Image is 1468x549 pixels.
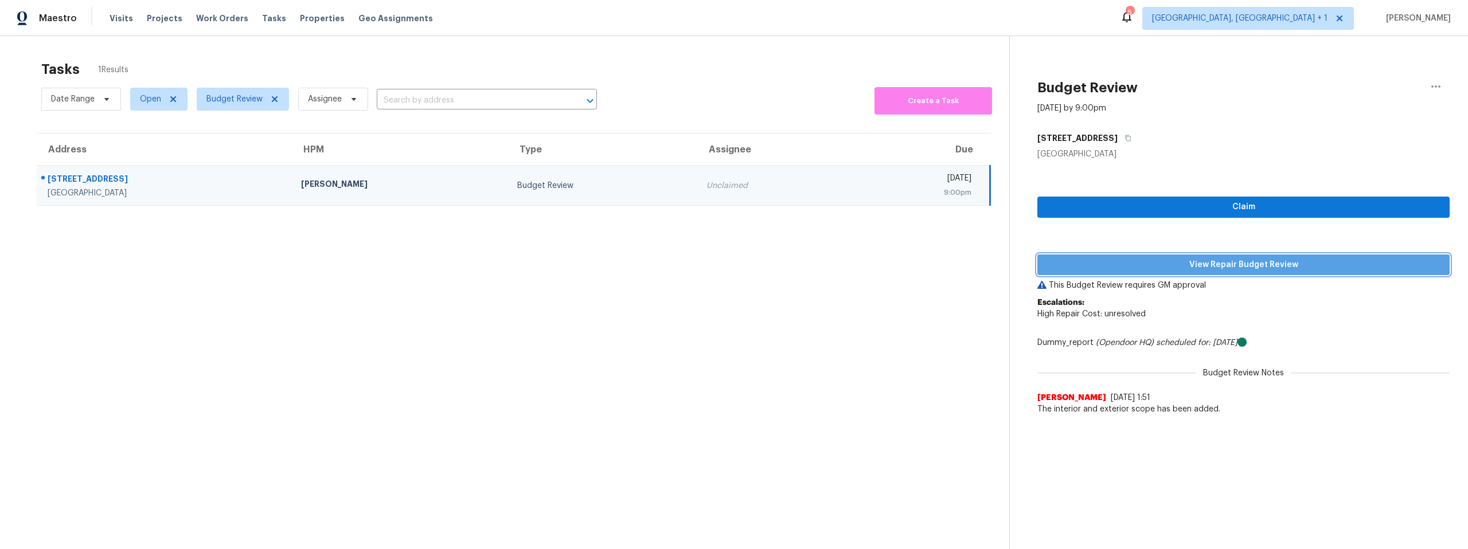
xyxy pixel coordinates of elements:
div: [GEOGRAPHIC_DATA] [1037,148,1450,160]
span: Properties [300,13,345,24]
div: [GEOGRAPHIC_DATA] [48,187,283,199]
th: Assignee [697,134,849,166]
span: Geo Assignments [358,13,433,24]
span: Tasks [262,14,286,22]
span: 1 Results [98,64,128,76]
span: [PERSON_NAME] [1037,392,1106,403]
button: View Repair Budget Review [1037,254,1450,276]
div: [STREET_ADDRESS] [48,173,283,187]
button: Open [582,93,598,109]
i: (Opendoor HQ) [1096,339,1154,347]
span: View Repair Budget Review [1047,258,1440,272]
span: [DATE] 1:51 [1111,394,1150,402]
span: Budget Review Notes [1196,367,1291,379]
th: Due [849,134,990,166]
span: Claim [1047,200,1440,214]
div: Budget Review [517,180,689,191]
span: High Repair Cost: unresolved [1037,310,1146,318]
div: Dummy_report [1037,337,1450,348]
button: Claim [1037,197,1450,218]
h2: Budget Review [1037,82,1138,93]
span: The interior and exterior scope has been added. [1037,403,1450,415]
span: Maestro [39,13,77,24]
span: Assignee [308,93,342,105]
span: Visits [110,13,133,24]
div: 9:00pm [858,187,971,198]
h2: Tasks [41,64,80,75]
div: Unclaimed [706,180,840,191]
div: [PERSON_NAME] [301,178,499,193]
th: HPM [292,134,508,166]
h5: [STREET_ADDRESS] [1037,132,1118,144]
span: [PERSON_NAME] [1381,13,1451,24]
span: [GEOGRAPHIC_DATA], [GEOGRAPHIC_DATA] + 1 [1152,13,1328,24]
span: Budget Review [206,93,263,105]
span: Projects [147,13,182,24]
th: Address [37,134,292,166]
div: 5 [1126,7,1134,18]
span: Date Range [51,93,95,105]
span: Open [140,93,161,105]
div: [DATE] [858,172,971,187]
p: This Budget Review requires GM approval [1037,280,1450,291]
span: Create a Task [880,95,986,108]
button: Copy Address [1118,128,1133,148]
div: [DATE] by 9:00pm [1037,103,1106,114]
span: Work Orders [196,13,248,24]
button: Create a Task [874,87,992,115]
i: scheduled for: [DATE] [1156,339,1237,347]
input: Search by address [377,92,565,109]
th: Type [508,134,698,166]
b: Escalations: [1037,299,1084,307]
